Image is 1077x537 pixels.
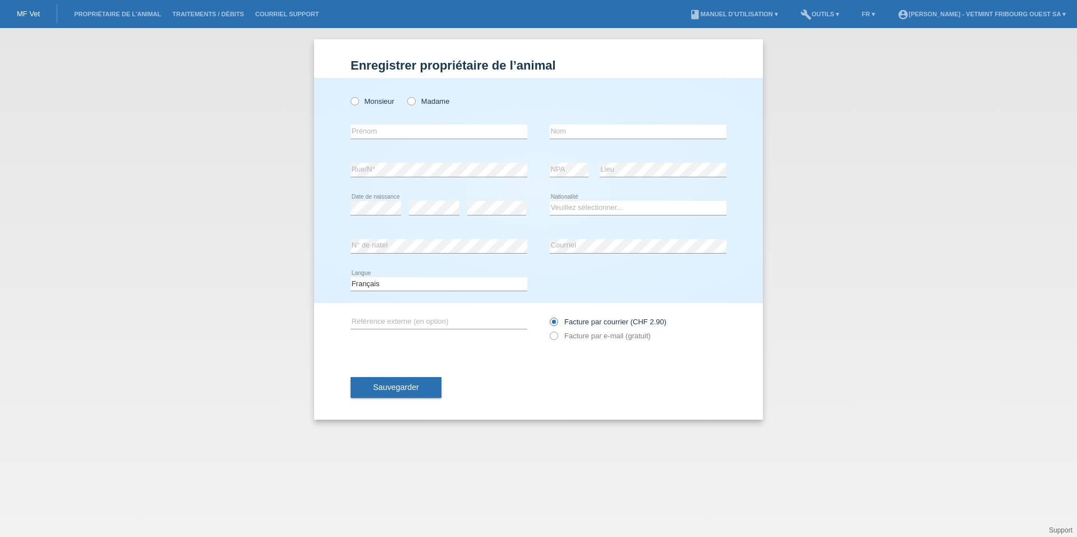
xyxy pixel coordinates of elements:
a: Support [1049,526,1073,534]
input: Facture par e-mail (gratuit) [550,332,557,346]
a: Traitements / débits [167,11,250,17]
input: Monsieur [351,97,358,104]
input: Madame [407,97,415,104]
label: Monsieur [351,97,394,105]
label: Facture par courrier (CHF 2.90) [550,318,666,326]
a: FR ▾ [856,11,881,17]
span: Sauvegarder [373,383,419,392]
button: Sauvegarder [351,377,441,398]
i: build [800,9,812,20]
a: MF Vet [17,10,40,18]
a: Propriétaire de l’animal [68,11,167,17]
a: bookManuel d’utilisation ▾ [684,11,784,17]
a: Courriel Support [250,11,324,17]
i: account_circle [897,9,909,20]
label: Facture par e-mail (gratuit) [550,332,651,340]
h1: Enregistrer propriétaire de l’animal [351,58,726,72]
a: account_circle[PERSON_NAME] - Vetmint Fribourg Ouest SA ▾ [892,11,1071,17]
i: book [689,9,701,20]
a: buildOutils ▾ [795,11,845,17]
label: Madame [407,97,449,105]
input: Facture par courrier (CHF 2.90) [550,318,557,332]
